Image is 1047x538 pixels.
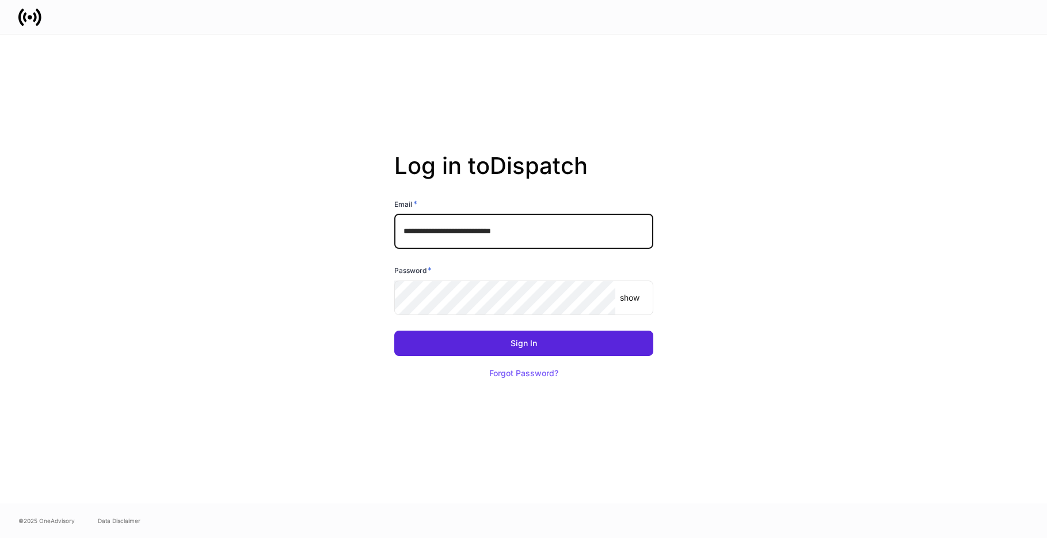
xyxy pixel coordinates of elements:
p: show [620,292,639,304]
h2: Log in to Dispatch [394,152,653,198]
button: Sign In [394,331,653,356]
span: © 2025 OneAdvisory [18,516,75,525]
div: Sign In [511,339,537,347]
div: Forgot Password? [489,369,558,377]
a: Data Disclaimer [98,516,140,525]
button: Forgot Password? [475,361,573,386]
h6: Password [394,264,432,276]
h6: Email [394,198,417,210]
